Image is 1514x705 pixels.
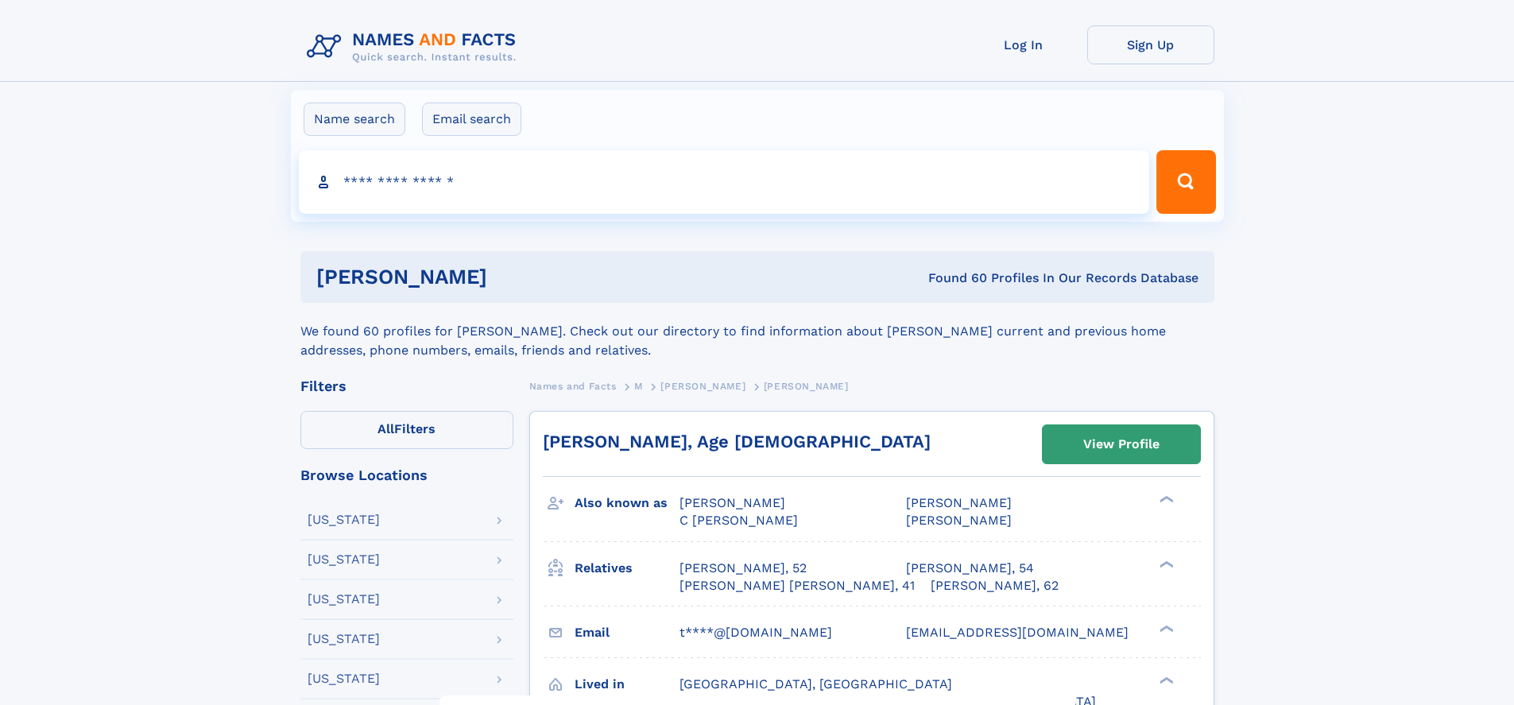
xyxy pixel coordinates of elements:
label: Filters [300,411,513,449]
a: Log In [960,25,1087,64]
label: Name search [304,103,405,136]
div: [US_STATE] [308,593,380,606]
span: M [634,381,643,392]
h1: [PERSON_NAME] [316,267,708,287]
div: [US_STATE] [308,513,380,526]
div: ❯ [1156,559,1175,569]
div: [US_STATE] [308,633,380,645]
span: [PERSON_NAME] [660,381,745,392]
span: [PERSON_NAME] [906,495,1012,510]
input: search input [299,150,1150,214]
h3: Lived in [575,671,680,698]
a: Sign Up [1087,25,1214,64]
div: Browse Locations [300,468,513,482]
div: We found 60 profiles for [PERSON_NAME]. Check out our directory to find information about [PERSON... [300,303,1214,360]
span: [PERSON_NAME] [906,513,1012,528]
span: [PERSON_NAME] [680,495,785,510]
button: Search Button [1156,150,1215,214]
div: [US_STATE] [308,672,380,685]
a: M [634,376,643,396]
a: [PERSON_NAME], Age [DEMOGRAPHIC_DATA] [543,432,931,451]
a: [PERSON_NAME] [PERSON_NAME], 41 [680,577,915,595]
a: [PERSON_NAME], 62 [931,577,1059,595]
span: C [PERSON_NAME] [680,513,798,528]
img: Logo Names and Facts [300,25,529,68]
span: [PERSON_NAME] [764,381,849,392]
a: [PERSON_NAME] [660,376,745,396]
a: View Profile [1043,425,1200,463]
span: [GEOGRAPHIC_DATA], [GEOGRAPHIC_DATA] [680,676,952,691]
div: [US_STATE] [308,553,380,566]
h3: Relatives [575,555,680,582]
a: [PERSON_NAME], 52 [680,560,807,577]
div: ❯ [1156,675,1175,685]
span: [EMAIL_ADDRESS][DOMAIN_NAME] [906,625,1129,640]
span: All [378,421,394,436]
div: ❯ [1156,494,1175,505]
label: Email search [422,103,521,136]
a: Names and Facts [529,376,617,396]
div: ❯ [1156,623,1175,633]
a: [PERSON_NAME], 54 [906,560,1034,577]
h3: Also known as [575,490,680,517]
div: View Profile [1083,426,1160,463]
div: Found 60 Profiles In Our Records Database [707,269,1198,287]
h3: Email [575,619,680,646]
div: Filters [300,379,513,393]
